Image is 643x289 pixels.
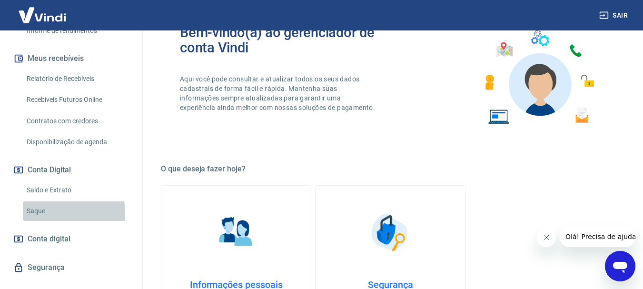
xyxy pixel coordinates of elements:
a: Conta digital [11,229,131,249]
a: Saldo e Extrato [23,180,131,200]
a: Contratos com credores [23,111,131,131]
img: Informações pessoais [212,209,260,256]
h5: O que deseja fazer hoje? [161,164,620,174]
span: Olá! Precisa de ajuda? [6,7,80,14]
span: Conta digital [28,232,70,246]
button: Meus recebíveis [11,48,131,69]
img: Segurança [366,209,414,256]
img: Imagem de um avatar masculino com diversos icones exemplificando as funcionalidades do gerenciado... [476,25,601,130]
iframe: Fechar mensagem [537,228,556,247]
a: Segurança [11,257,131,278]
button: Sair [597,7,632,24]
a: Recebíveis Futuros Online [23,90,131,110]
h2: Bem-vindo(a) ao gerenciador de conta Vindi [180,25,391,55]
a: Informe de rendimentos [23,21,131,40]
a: Relatório de Recebíveis [23,69,131,89]
p: Aqui você pode consultar e atualizar todos os seus dados cadastrais de forma fácil e rápida. Mant... [180,74,377,112]
a: Saque [23,201,131,221]
a: Disponibilização de agenda [23,132,131,152]
button: Conta Digital [11,159,131,180]
iframe: Mensagem da empresa [560,226,635,247]
img: Vindi [11,0,73,30]
iframe: Botão para abrir a janela de mensagens [605,251,635,281]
